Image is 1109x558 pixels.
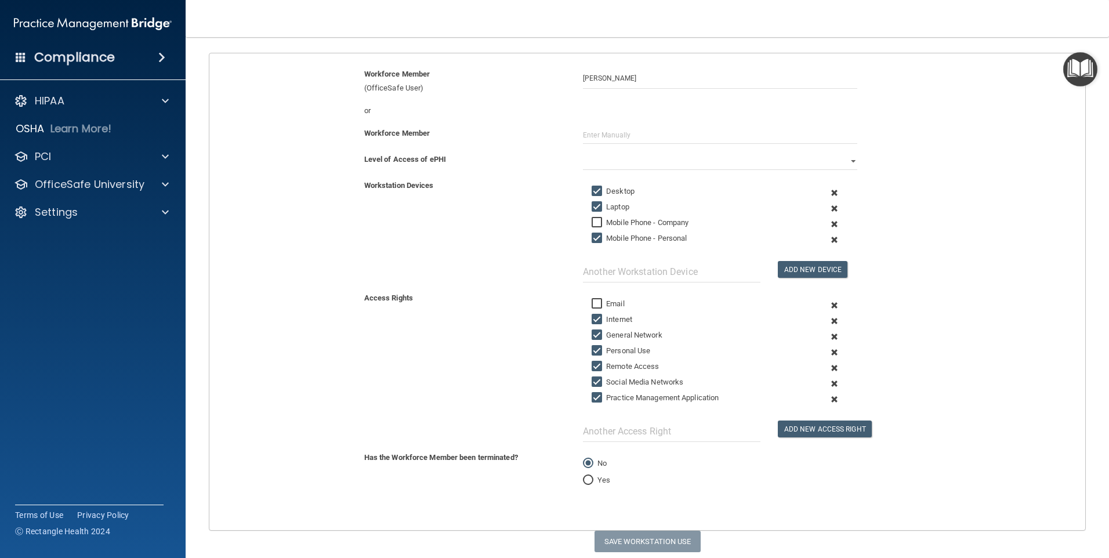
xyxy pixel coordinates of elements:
input: Practice Management Application [592,393,605,403]
label: Mobile Phone - Company [592,216,688,230]
a: Privacy Policy [77,509,129,521]
b: Workforce Member [364,129,430,137]
p: OfficeSafe University [35,177,144,191]
label: Remote Access [592,360,659,374]
p: PCI [35,150,51,164]
label: Desktop [592,184,635,198]
button: Save Workstation Use [595,531,701,552]
input: Mobile Phone - Company [592,218,605,227]
p: Learn More! [50,122,112,136]
b: Level of Access of ePHI [364,155,446,164]
a: Settings [14,205,169,219]
b: Access Rights [364,294,413,302]
input: Social Media Networks [592,378,605,387]
div: (OfficeSafe User) [356,67,575,95]
a: OfficeSafe University [14,177,169,191]
p: Settings [35,205,78,219]
a: HIPAA [14,94,169,108]
input: Email [592,299,605,309]
input: Search by name or email [583,67,857,89]
a: Terms of Use [15,509,63,521]
label: Personal Use [592,344,650,358]
button: Add New Device [778,261,847,278]
input: Enter Manually [583,126,857,144]
label: Mobile Phone - Personal [592,231,687,245]
input: Laptop [592,202,605,212]
input: Another Access Right [583,421,760,442]
label: No [583,456,607,470]
a: PCI [14,150,169,164]
input: Another Workstation Device [583,261,760,282]
b: Workforce Member [364,70,430,78]
b: Workstation Devices [364,181,434,190]
span: Ⓒ Rectangle Health 2024 [15,526,110,537]
label: Laptop [592,200,629,214]
label: Practice Management Application [592,391,719,405]
label: Internet [592,313,632,327]
b: Has the Workforce Member been terminated? [364,453,518,462]
label: Email [592,297,625,311]
button: Add New Access Right [778,421,872,437]
input: Remote Access [592,362,605,371]
label: General Network [592,328,662,342]
input: Yes [583,476,593,485]
input: Internet [592,315,605,324]
input: General Network [592,331,605,340]
input: Mobile Phone - Personal [592,234,605,243]
iframe: Drift Widget Chat Controller [908,476,1095,522]
img: PMB logo [14,12,172,35]
input: Desktop [592,187,605,196]
label: Yes [583,473,610,487]
div: or [356,104,575,118]
input: No [583,459,593,468]
p: HIPAA [35,94,64,108]
button: Open Resource Center [1063,52,1097,86]
h4: Compliance [34,49,115,66]
input: Personal Use [592,346,605,356]
label: Social Media Networks [592,375,683,389]
p: OSHA [16,122,45,136]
